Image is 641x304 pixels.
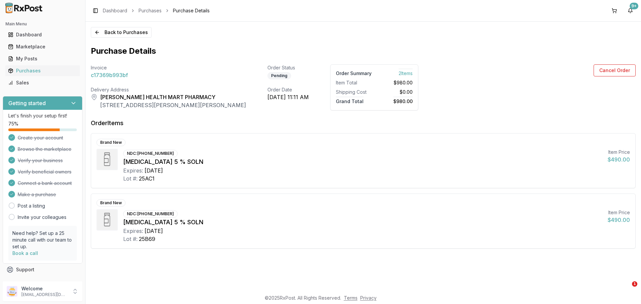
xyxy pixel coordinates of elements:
div: $980.00 [377,79,413,86]
div: [MEDICAL_DATA] 5 % SOLN [123,218,602,227]
div: Expires: [123,227,143,235]
div: Item Price [608,209,630,216]
span: $980.00 [393,97,413,104]
div: NDC: [PHONE_NUMBER] [123,150,178,157]
a: Invite your colleagues [18,214,66,221]
div: Order Date [267,86,309,93]
span: Make a purchase [18,191,56,198]
div: 25B69 [139,235,155,243]
div: $490.00 [608,156,630,164]
a: Book a call [12,250,38,256]
div: Shipping Cost [336,89,372,95]
a: Purchases [5,65,80,77]
div: Lot #: [123,235,138,243]
span: Verify beneficial owners [18,169,71,175]
div: Order Summary [336,70,372,77]
iframe: Intercom live chat [618,281,634,297]
span: c17369b993bf [91,71,128,79]
div: Dashboard [8,31,77,38]
p: Let's finish your setup first! [8,112,77,119]
img: User avatar [7,286,17,297]
button: Feedback [3,276,82,288]
div: Item Total [336,79,372,86]
div: Lot #: [123,175,138,183]
div: Brand New [96,139,126,146]
button: My Posts [3,53,82,64]
h2: Main Menu [5,21,80,27]
div: Delivery Address [91,86,246,93]
span: Grand Total [336,97,364,104]
div: Marketplace [8,43,77,50]
p: Welcome [21,285,68,292]
div: Invoice [91,64,246,71]
button: Purchases [3,65,82,76]
div: [DATE] 11:11 AM [267,93,309,101]
div: Purchases [8,67,77,74]
button: Marketplace [3,41,82,52]
p: Need help? Set up a 25 minute call with our team to set up. [12,230,73,250]
div: [PERSON_NAME] HEALTH MART PHARMACY [100,93,246,101]
div: $490.00 [608,216,630,224]
a: Privacy [360,295,377,301]
a: Post a listing [18,203,45,209]
span: Purchase Details [173,7,210,14]
h3: Getting started [8,99,46,107]
a: Dashboard [103,7,127,14]
nav: breadcrumb [103,7,210,14]
a: Terms [344,295,358,301]
div: [MEDICAL_DATA] 5 % SOLN [123,157,602,167]
button: Support [3,264,82,276]
span: 2 Item s [399,69,413,76]
h1: Purchase Details [91,46,636,56]
img: Xiidra 5 % SOLN [97,149,117,170]
span: Verify your business [18,157,63,164]
img: Xiidra 5 % SOLN [97,210,117,230]
div: Pending [267,72,291,79]
div: Expires: [123,167,143,175]
a: Dashboard [5,29,80,41]
a: Marketplace [5,41,80,53]
div: My Posts [8,55,77,62]
a: Purchases [139,7,162,14]
img: RxPost Logo [3,3,45,13]
div: 9+ [630,3,638,9]
span: Create your account [18,134,63,141]
button: Back to Purchases [91,27,152,38]
div: Item Price [608,149,630,156]
a: My Posts [5,53,80,65]
div: $0.00 [377,89,413,95]
div: NDC: [PHONE_NUMBER] [123,210,178,218]
div: [DATE] [145,227,163,235]
div: Order Items [91,118,124,128]
a: Sales [5,77,80,89]
span: 1 [632,281,637,287]
div: [DATE] [145,167,163,175]
span: Connect a bank account [18,180,72,187]
span: Feedback [16,278,39,285]
button: Cancel Order [594,64,636,76]
div: Brand New [96,199,126,207]
div: 25AC1 [139,175,155,183]
button: 9+ [625,5,636,16]
div: Sales [8,79,77,86]
div: Order Status [267,64,309,71]
span: 75 % [8,120,18,127]
button: Sales [3,77,82,88]
div: [STREET_ADDRESS][PERSON_NAME][PERSON_NAME] [100,101,246,109]
span: Browse the marketplace [18,146,71,153]
p: [EMAIL_ADDRESS][DOMAIN_NAME] [21,292,68,297]
button: Dashboard [3,29,82,40]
